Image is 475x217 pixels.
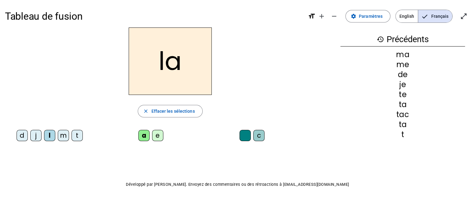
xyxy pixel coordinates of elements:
button: Diminuer la taille de la police [328,10,340,22]
div: t [72,130,83,141]
mat-icon: history [377,36,384,43]
mat-icon: format_size [308,12,315,20]
div: e [152,130,163,141]
mat-icon: add [318,12,325,20]
div: de [340,71,465,78]
div: me [340,61,465,68]
div: m [58,130,69,141]
h1: Tableau de fusion [5,6,303,26]
span: English [396,10,418,22]
div: te [340,91,465,98]
span: Paramètres [359,12,383,20]
button: Effacer les sélections [138,105,202,117]
h2: la [129,27,212,95]
button: Augmenter la taille de la police [315,10,328,22]
span: Effacer les sélections [151,107,195,115]
mat-icon: remove [330,12,338,20]
button: Entrer en plein écran [458,10,470,22]
div: d [17,130,28,141]
div: l [44,130,55,141]
div: ta [340,121,465,128]
div: ma [340,51,465,58]
mat-icon: close [143,108,149,114]
h3: Précédents [340,32,465,47]
span: Français [418,10,452,22]
p: Développé par [PERSON_NAME]. Envoyez des commentaires ou des rétroactions à [EMAIL_ADDRESS][DOMAI... [5,181,470,188]
mat-icon: open_in_full [460,12,468,20]
button: Paramètres [345,10,390,22]
mat-icon: settings [351,13,356,19]
div: c [253,130,265,141]
div: ta [340,101,465,108]
div: t [340,131,465,138]
div: je [340,81,465,88]
div: tac [340,111,465,118]
div: a [138,130,150,141]
div: j [30,130,42,141]
mat-button-toggle-group: Language selection [395,10,453,23]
